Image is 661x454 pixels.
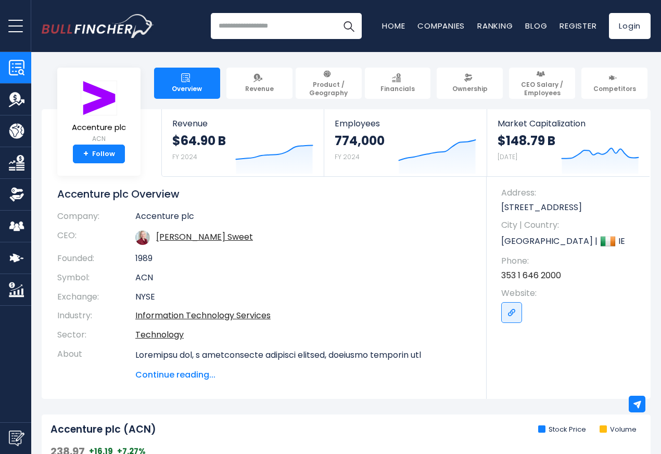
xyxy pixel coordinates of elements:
[162,109,324,176] a: Revenue $64.90 B FY 2024
[593,85,636,93] span: Competitors
[73,145,125,163] a: +Follow
[501,202,640,213] p: [STREET_ADDRESS]
[135,211,471,226] td: Accenture plc
[365,68,431,99] a: Financials
[57,249,135,268] th: Founded:
[538,425,586,434] li: Stock Price
[417,20,465,31] a: Companies
[172,119,313,128] span: Revenue
[609,13,651,39] a: Login
[135,230,150,245] img: julie-sweet.jpg
[135,309,271,321] a: Information Technology Services
[501,270,561,281] a: 353 1 646 2000
[382,20,405,31] a: Home
[71,80,126,145] a: Accenture plc ACN
[226,68,293,99] a: Revenue
[135,268,471,288] td: ACN
[296,68,362,99] a: Product / Geography
[501,255,640,267] span: Phone:
[498,152,517,161] small: [DATE]
[525,20,547,31] a: Blog
[57,211,135,226] th: Company:
[336,13,362,39] button: Search
[135,329,184,341] a: Technology
[477,20,513,31] a: Ranking
[57,326,135,345] th: Sector:
[42,14,154,38] img: Bullfincher logo
[9,187,24,202] img: Ownership
[560,20,596,31] a: Register
[57,288,135,307] th: Exchange:
[57,306,135,326] th: Industry:
[57,187,471,201] h1: Accenture plc Overview
[380,85,415,93] span: Financials
[57,268,135,288] th: Symbol:
[42,14,154,38] a: Go to homepage
[452,85,488,93] span: Ownership
[83,149,88,159] strong: +
[135,288,471,307] td: NYSE
[172,85,202,93] span: Overview
[501,219,640,231] span: City | Country:
[437,68,503,99] a: Ownership
[154,68,220,99] a: Overview
[172,152,197,161] small: FY 2024
[324,109,486,176] a: Employees 774,000 FY 2024
[57,226,135,249] th: CEO:
[245,85,274,93] span: Revenue
[600,425,637,434] li: Volume
[501,302,522,323] a: Go to link
[72,134,126,144] small: ACN
[335,152,360,161] small: FY 2024
[498,119,639,128] span: Market Capitalization
[487,109,650,176] a: Market Capitalization $148.79 B [DATE]
[498,133,555,149] strong: $148.79 B
[509,68,575,99] a: CEO Salary / Employees
[335,119,476,128] span: Employees
[501,187,640,199] span: Address:
[335,133,385,149] strong: 774,000
[135,369,471,381] span: Continue reading...
[501,234,640,249] p: [GEOGRAPHIC_DATA] | IE
[72,123,126,132] span: Accenture plc
[514,81,570,97] span: CEO Salary / Employees
[57,345,135,381] th: About
[135,249,471,268] td: 1989
[50,423,156,436] h2: Accenture plc (ACN)
[581,68,647,99] a: Competitors
[300,81,357,97] span: Product / Geography
[172,133,226,149] strong: $64.90 B
[156,231,253,243] a: ceo
[501,288,640,299] span: Website:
